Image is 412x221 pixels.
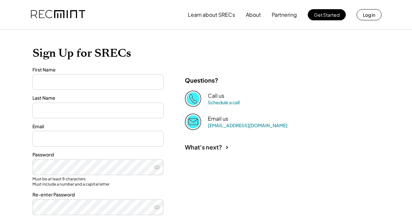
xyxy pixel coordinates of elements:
div: Call us [208,92,224,99]
button: Get Started [308,9,346,20]
div: Questions? [185,76,218,84]
div: What's next? [185,143,222,151]
h1: Sign Up for SRECs [32,46,380,60]
div: Password [32,151,164,158]
div: Email us [208,115,228,122]
div: Email [32,123,164,130]
a: Schedule a call [208,99,240,105]
img: Email%202%403x.png [185,113,201,130]
button: Partnering [272,8,297,21]
button: About [246,8,261,21]
div: Re-enter Password [32,191,164,198]
button: Log in [357,9,382,20]
a: [EMAIL_ADDRESS][DOMAIN_NAME] [208,122,287,128]
div: Must be at least 8 characters Must include a number and a capital letter [32,176,164,187]
button: Learn about SRECs [188,8,235,21]
img: recmint-logotype%403x.png [31,4,85,26]
div: First Name [32,67,164,73]
img: Phone%20copy%403x.png [185,90,201,107]
div: Last Name [32,95,164,101]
